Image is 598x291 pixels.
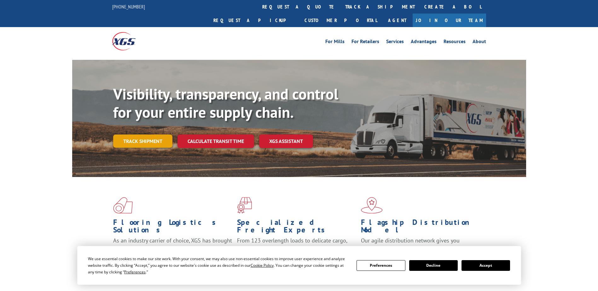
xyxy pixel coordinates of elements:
a: Calculate transit time [177,134,254,148]
a: Customer Portal [300,14,382,27]
div: Cookie Consent Prompt [77,246,521,285]
a: XGS ASSISTANT [259,134,313,148]
a: About [473,39,486,46]
h1: Flagship Distribution Model [361,219,480,237]
a: For Mills [325,39,345,46]
button: Preferences [357,260,405,271]
a: For Retailers [351,39,379,46]
div: We use essential cookies to make our site work. With your consent, we may also use non-essential ... [88,255,349,275]
a: Agent [382,14,413,27]
b: Visibility, transparency, and control for your entire supply chain. [113,84,338,122]
a: Services [386,39,404,46]
button: Accept [462,260,510,271]
button: Decline [409,260,458,271]
a: [PHONE_NUMBER] [112,3,145,10]
p: From 123 overlength loads to delicate cargo, our experienced staff knows the best way to move you... [237,237,356,265]
a: Resources [444,39,466,46]
a: Track shipment [113,134,172,148]
h1: Specialized Freight Experts [237,219,356,237]
img: xgs-icon-focused-on-flooring-red [237,197,252,214]
h1: Flooring Logistics Solutions [113,219,232,237]
a: Advantages [411,39,437,46]
span: As an industry carrier of choice, XGS has brought innovation and dedication to flooring logistics... [113,237,232,259]
a: Request a pickup [209,14,300,27]
span: Cookie Policy [251,263,274,268]
img: xgs-icon-flagship-distribution-model-red [361,197,383,214]
span: Preferences [124,269,146,275]
img: xgs-icon-total-supply-chain-intelligence-red [113,197,133,214]
a: Join Our Team [413,14,486,27]
span: Our agile distribution network gives you nationwide inventory management on demand. [361,237,477,252]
